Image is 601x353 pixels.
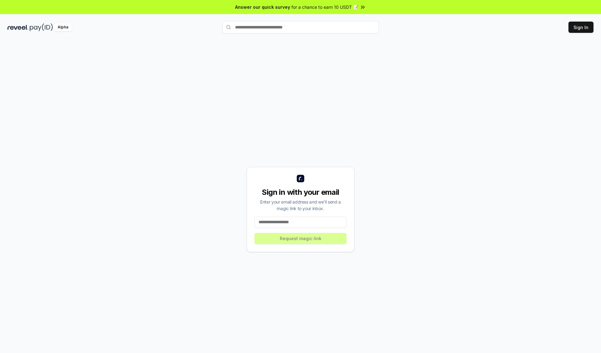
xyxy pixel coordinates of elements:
img: reveel_dark [8,23,28,31]
div: Sign in with your email [254,187,347,197]
div: Enter your email address and we’ll send a magic link to your inbox. [254,199,347,212]
button: Sign In [568,22,593,33]
img: pay_id [30,23,53,31]
span: for a chance to earn 10 USDT 📝 [291,4,358,10]
div: Alpha [54,23,72,31]
span: Answer our quick survey [235,4,290,10]
img: logo_small [297,175,304,182]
